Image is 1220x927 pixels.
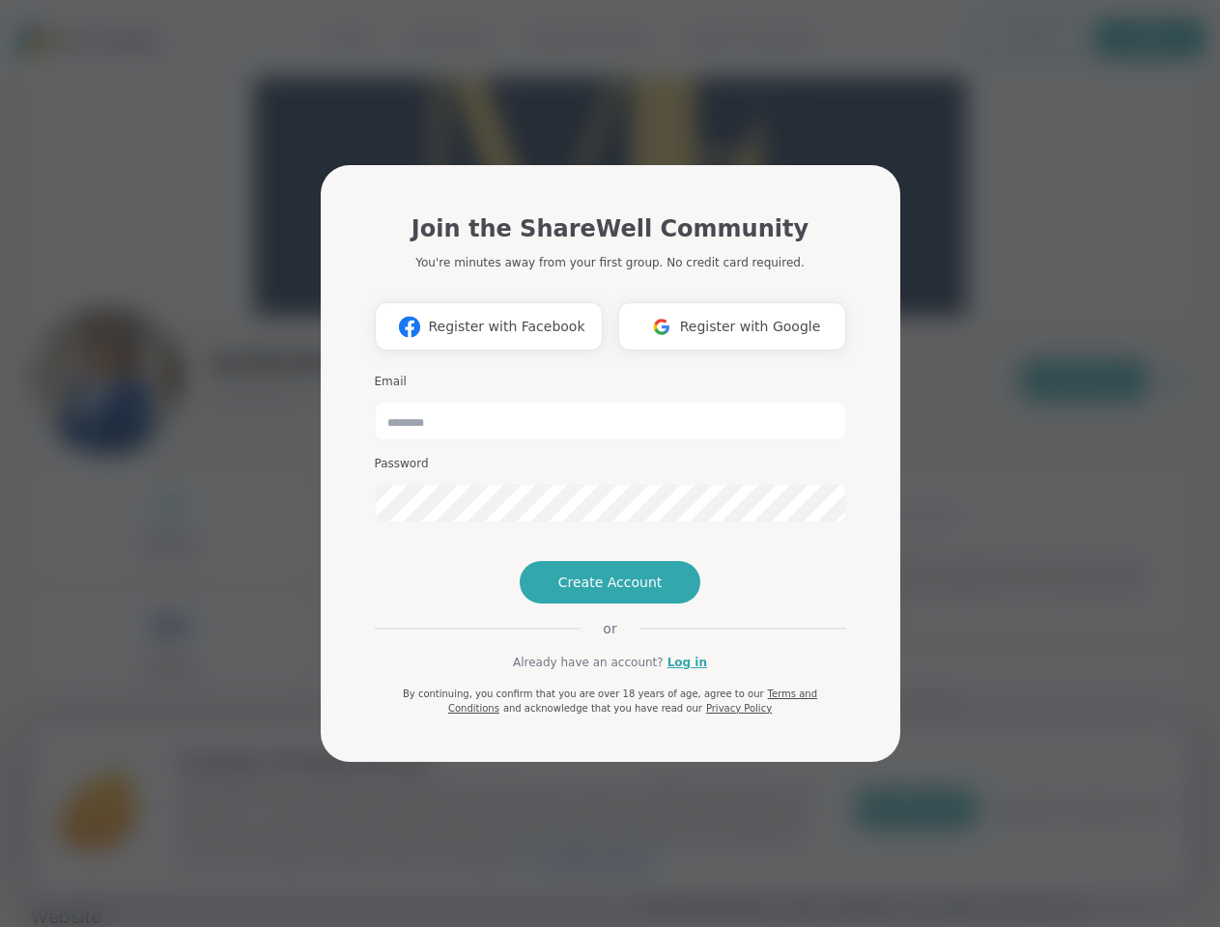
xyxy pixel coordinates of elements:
img: ShareWell Logomark [643,309,680,345]
span: Register with Facebook [428,317,584,337]
a: Privacy Policy [706,703,772,714]
img: ShareWell Logomark [391,309,428,345]
span: Already have an account? [513,654,664,671]
a: Log in [667,654,707,671]
span: and acknowledge that you have read our [503,703,702,714]
span: By continuing, you confirm that you are over 18 years of age, agree to our [403,688,764,699]
h1: Join the ShareWell Community [411,211,809,246]
span: or [580,619,639,638]
a: Terms and Conditions [448,688,817,714]
span: Register with Google [680,317,821,337]
span: Create Account [558,573,663,592]
p: You're minutes away from your first group. No credit card required. [415,254,804,271]
button: Register with Facebook [375,302,603,351]
button: Create Account [520,561,701,604]
h3: Password [375,456,846,472]
button: Register with Google [618,302,846,351]
h3: Email [375,374,846,390]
